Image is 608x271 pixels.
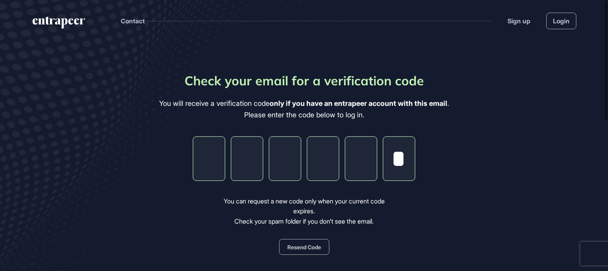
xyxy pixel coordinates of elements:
[121,16,145,26] button: Contact
[159,98,449,121] div: You will receive a verification code . Please enter the code below to log in.
[270,99,447,107] b: only if you have an entrapeer account with this email
[546,13,576,29] a: Login
[507,16,530,26] a: Sign up
[279,239,329,255] button: Resend Code
[213,196,396,227] div: You can request a new code only when your current code expires. Check your spam folder if you don...
[184,71,424,90] div: Check your email for a verification code
[32,17,86,32] a: entrapeer-logo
